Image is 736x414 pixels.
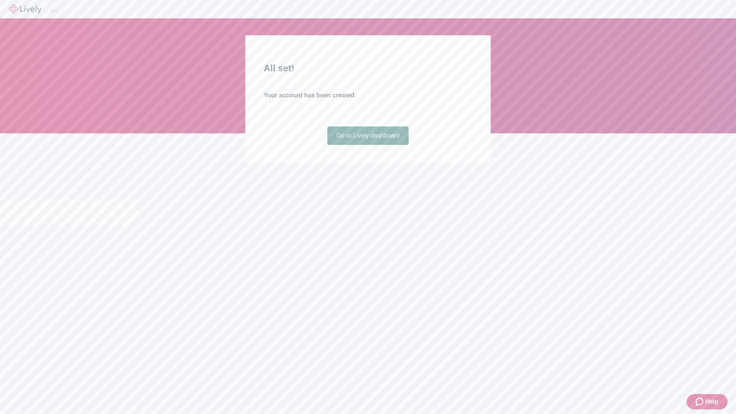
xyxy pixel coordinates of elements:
[687,394,728,409] button: Zendesk support iconHelp
[9,5,41,14] img: Lively
[705,397,718,406] span: Help
[264,91,472,100] h4: Your account has been created.
[327,127,409,145] a: Go to Lively dashboard
[696,397,705,406] svg: Zendesk support icon
[51,10,57,12] button: Log out
[264,61,472,75] h2: All set!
